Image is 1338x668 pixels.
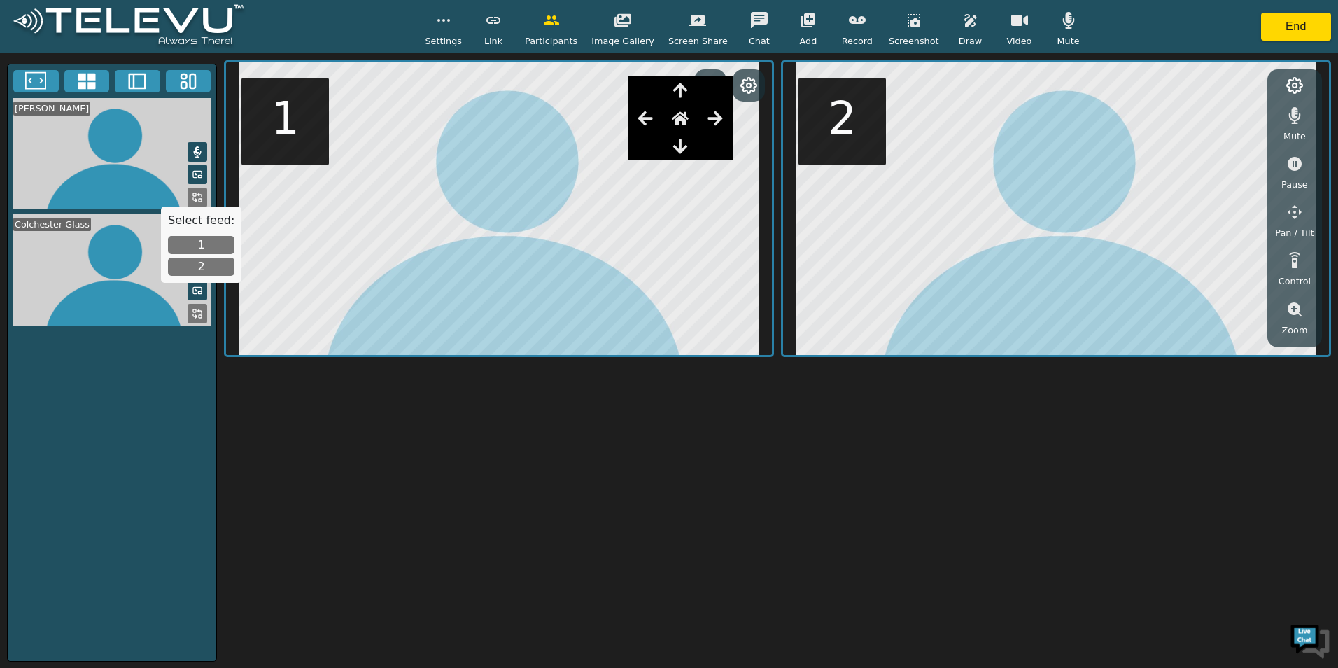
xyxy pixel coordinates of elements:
button: Two Window Medium [115,70,160,92]
h5: 2 [828,92,857,146]
button: Picture in Picture [188,281,207,300]
h5: 1 [271,92,300,146]
span: Pan / Tilt [1275,226,1314,239]
img: d_736959983_company_1615157101543_736959983 [24,65,59,100]
textarea: Type your message and hit 'Enter' [7,382,267,431]
button: 4x4 [64,70,110,92]
span: Draw [959,34,982,48]
button: 2 [168,258,234,276]
span: Mute [1283,130,1306,143]
div: [PERSON_NAME] [13,102,90,115]
span: We're online! [81,176,193,318]
span: Record [842,34,873,48]
span: Video [1007,34,1032,48]
span: Screenshot [889,34,939,48]
button: 1 [168,236,234,254]
span: Zoom [1281,323,1307,337]
div: Colchester Glass [13,218,91,231]
span: Mute [1057,34,1079,48]
span: Add [800,34,817,48]
img: logoWhite.png [7,1,250,53]
span: Link [484,34,502,48]
button: Three Window Medium [166,70,211,92]
button: Mute [188,142,207,162]
span: Pause [1281,178,1308,191]
span: Image Gallery [591,34,654,48]
img: Chat Widget [1289,619,1331,661]
button: Replace Feed [188,188,207,207]
span: Settings [425,34,462,48]
span: Screen Share [668,34,728,48]
button: Replace Feed [188,304,207,323]
h5: Select feed: [168,214,234,227]
span: Chat [749,34,770,48]
button: Picture in Picture [188,165,207,184]
button: End [1261,13,1331,41]
div: Chat with us now [73,74,235,92]
div: Minimize live chat window [230,7,263,41]
span: Participants [525,34,577,48]
span: Control [1279,274,1311,288]
button: Fullscreen [13,70,59,92]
